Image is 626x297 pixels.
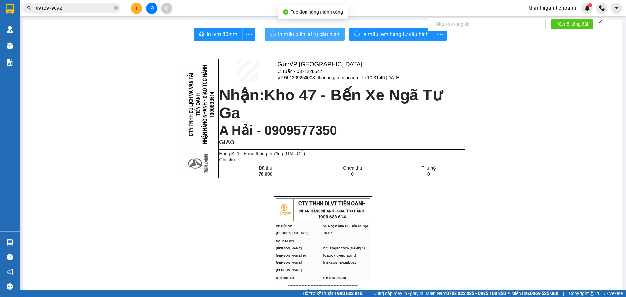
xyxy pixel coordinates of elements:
[373,290,424,297] span: Cung cấp máy in - giấy in:
[511,290,558,297] span: Miền Bắc
[7,269,13,275] span: notification
[7,26,13,33] img: warehouse-icon
[298,200,365,207] span: CTY TNHH DLVT TIẾN OANH
[219,86,442,122] span: Kho 47 - Bến Xe Ngã Tư Ga
[335,291,363,296] strong: 1900 633 818
[323,224,368,235] span: VP Nhận: Kho 47 - Bến Xe Ngã Tư Ga
[611,3,622,14] button: caret-down
[432,19,546,29] input: Nhập số tổng đài
[277,75,400,80] span: VPĐL1309250003 -
[242,28,255,41] button: more
[7,239,13,246] img: warehouse-icon
[27,6,32,10] span: search
[598,19,603,23] span: close
[349,28,434,41] button: printerIn mẫu tem hàng tự cấu hình
[426,290,506,297] span: Miền Nam
[131,3,142,14] button: plus
[199,31,204,37] span: printer
[7,59,13,66] img: solution-icon
[219,139,235,146] span: GIAO
[589,3,591,7] span: 1
[259,165,272,171] span: Đã thu
[194,28,243,41] button: printerIn tem 80mm
[32,32,81,49] span: VPĐL1309250002 -
[259,171,273,177] span: 70.000
[289,61,362,67] span: VP [GEOGRAPHIC_DATA]
[161,3,172,14] button: aim
[427,171,430,177] span: 0
[32,37,81,49] span: thanhngan.tienoanh - In:
[283,9,288,15] span: check-circle
[7,42,13,49] img: warehouse-icon
[32,19,83,30] span: A [PERSON_NAME] - 0374228542
[318,215,346,219] strong: 1900 633 614
[7,254,13,260] span: question-circle
[556,21,588,28] span: Kết nối tổng đài
[422,165,436,171] span: Thu hộ
[243,30,255,38] span: more
[114,5,118,11] span: close-circle
[146,3,157,14] button: file-add
[563,290,564,297] span: |
[303,290,363,297] span: Hỗ trợ kỹ thuật:
[590,291,594,296] span: copyright
[367,75,400,80] span: 10:31:46 [DATE]
[134,6,139,10] span: plus
[362,30,429,38] span: In mẫu tem hàng tự cấu hình
[237,151,305,156] span: 1 - Hàng thông thường (RAU CỦ)
[614,5,619,11] span: caret-down
[276,224,309,235] span: VP Gửi: VP [GEOGRAPHIC_DATA]
[265,28,345,41] button: printerIn mẫu biên lai tự cấu hình
[351,171,354,177] span: 0
[219,123,337,138] span: A Hải - 0909577350
[270,31,276,37] span: printer
[508,292,510,295] span: ⚪️
[114,6,118,10] span: close-circle
[219,151,305,156] span: Hàng:SL
[303,289,342,294] span: GỬI KHÁCH HÀNG
[354,31,360,37] span: printer
[235,140,238,145] span: :
[584,5,590,11] img: icon-new-feature
[318,75,400,80] span: thanhngan.tienoanh - In:
[599,5,605,11] img: phone-icon
[530,291,558,296] strong: 0369 525 060
[278,30,339,38] span: In mẫu biên lai tự cấu hình
[323,247,367,264] span: ĐC: 720 [PERSON_NAME] 1A, [GEOGRAPHIC_DATA][PERSON_NAME], Q12
[277,61,362,67] span: Gửi:
[367,290,368,297] span: |
[207,30,237,38] span: In tem 80mm
[164,6,169,10] span: aim
[551,19,593,29] button: Kết nối tổng đài
[7,283,13,290] span: message
[323,276,346,280] span: ĐT: 0903515330
[288,283,358,288] span: ----------------------------------------------
[6,4,14,14] img: logo-vxr
[276,276,294,280] span: ĐT:19006084
[219,86,442,122] strong: Nhận:
[219,157,236,162] span: Ghi chú:
[299,209,364,213] strong: NHẬN HÀNG NHANH - GIAO TỐC HÀNH
[38,43,76,49] span: 10:28:36 [DATE]
[588,3,592,7] sup: 1
[32,4,95,18] span: VP [GEOGRAPHIC_DATA]
[36,5,113,12] input: Tìm tên, số ĐT hoặc mã đơn
[434,30,446,38] span: more
[32,4,95,18] span: Gửi:
[343,165,362,171] span: Chưa thu
[276,240,307,272] span: ĐC: B10 KQH [PERSON_NAME], [PERSON_NAME] 10, [PERSON_NAME], [PERSON_NAME]
[277,69,322,74] span: C Tuấn - 0374228542
[291,9,343,15] span: Tạo đơn hàng thành công
[434,28,447,41] button: more
[149,6,154,10] span: file-add
[524,4,581,12] span: thanhngan.tienoanh
[276,201,292,218] img: logo
[446,291,506,296] strong: 0708 023 035 - 0935 103 250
